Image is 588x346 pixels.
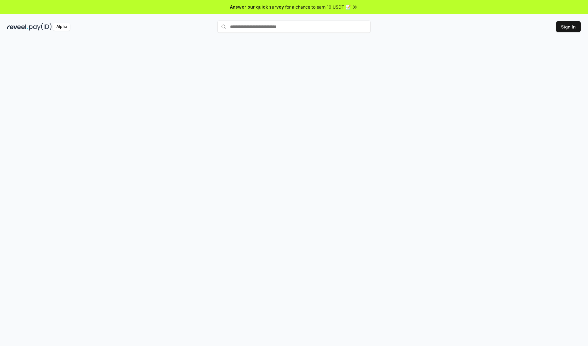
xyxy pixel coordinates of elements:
img: pay_id [29,23,52,31]
img: reveel_dark [7,23,28,31]
span: for a chance to earn 10 USDT 📝 [285,4,351,10]
span: Answer our quick survey [230,4,284,10]
button: Sign In [556,21,581,32]
div: Alpha [53,23,70,31]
